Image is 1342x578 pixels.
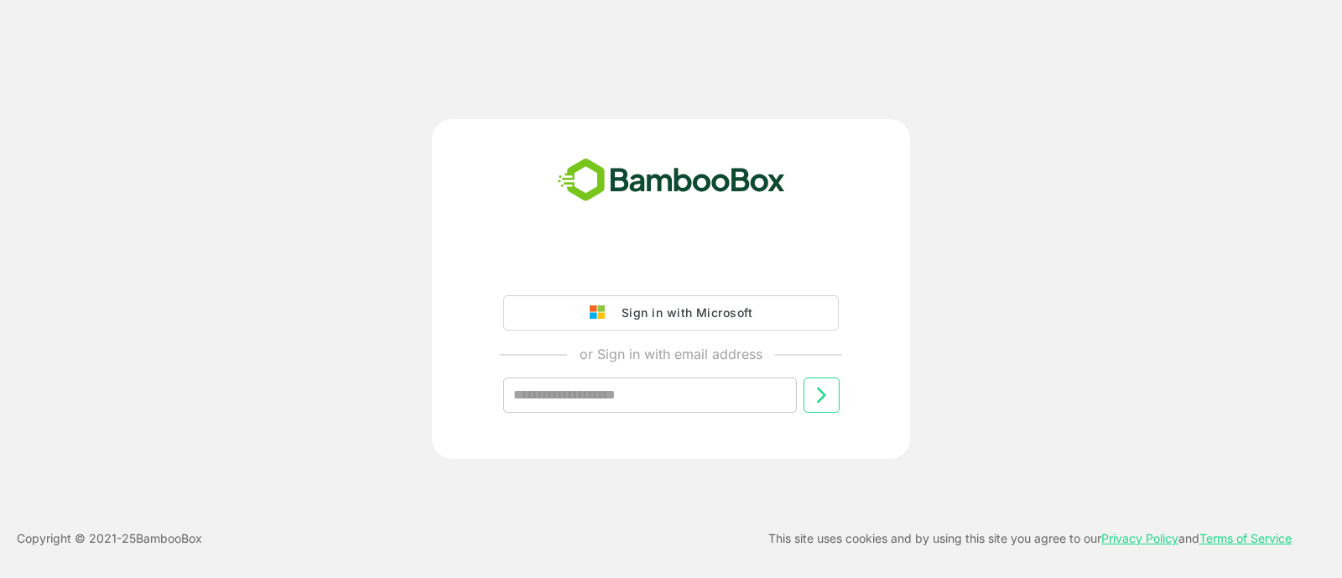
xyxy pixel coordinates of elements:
[1199,531,1292,545] a: Terms of Service
[613,302,752,324] div: Sign in with Microsoft
[17,529,202,549] p: Copyright © 2021- 25 BambooBox
[1101,531,1178,545] a: Privacy Policy
[580,344,762,364] p: or Sign in with email address
[503,295,839,331] button: Sign in with Microsoft
[549,153,794,208] img: bamboobox
[768,529,1292,549] p: This site uses cookies and by using this site you agree to our and
[590,305,613,320] img: google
